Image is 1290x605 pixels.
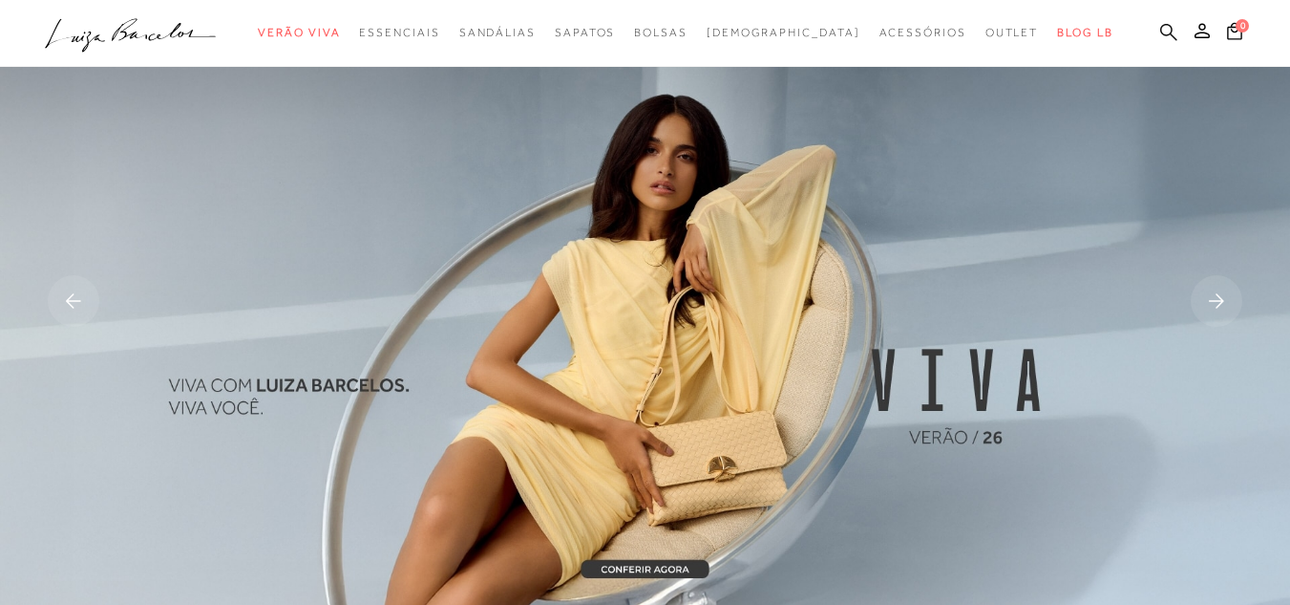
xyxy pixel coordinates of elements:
a: categoryNavScreenReaderText [459,15,536,51]
a: categoryNavScreenReaderText [555,15,615,51]
span: Essenciais [359,26,439,39]
a: categoryNavScreenReaderText [879,15,966,51]
span: BLOG LB [1057,26,1112,39]
a: categoryNavScreenReaderText [985,15,1039,51]
span: [DEMOGRAPHIC_DATA] [707,26,860,39]
a: categoryNavScreenReaderText [359,15,439,51]
a: categoryNavScreenReaderText [634,15,687,51]
span: Sandálias [459,26,536,39]
button: 0 [1221,21,1248,47]
span: Verão Viva [258,26,340,39]
span: 0 [1236,19,1249,32]
a: categoryNavScreenReaderText [258,15,340,51]
span: Acessórios [879,26,966,39]
span: Bolsas [634,26,687,39]
span: Sapatos [555,26,615,39]
a: noSubCategoriesText [707,15,860,51]
a: BLOG LB [1057,15,1112,51]
span: Outlet [985,26,1039,39]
